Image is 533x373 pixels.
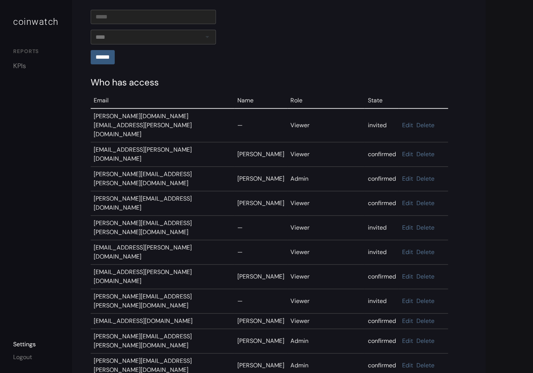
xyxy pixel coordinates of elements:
td: Role [287,93,365,108]
a: KPIs [13,61,59,71]
span: Viewer [290,224,310,231]
td: invited [364,240,399,265]
a: Edit [402,337,413,345]
td: invited [364,108,399,142]
td: confirmed [364,314,399,329]
td: confirmed [364,265,399,289]
td: State [364,93,399,108]
span: Viewer [290,273,310,280]
span: Admin [290,337,308,345]
a: Edit [402,297,413,305]
td: [PERSON_NAME][EMAIL_ADDRESS][PERSON_NAME][DOMAIN_NAME] [91,289,234,314]
div: Who has access [91,76,467,89]
td: [EMAIL_ADDRESS][PERSON_NAME][DOMAIN_NAME] [91,142,234,167]
span: Viewer [290,317,310,325]
a: Edit [402,224,413,231]
td: [EMAIL_ADDRESS][PERSON_NAME][DOMAIN_NAME] [91,240,234,265]
td: [EMAIL_ADDRESS][PERSON_NAME][DOMAIN_NAME] [91,265,234,289]
a: Delete [416,297,434,305]
a: Delete [416,199,434,207]
a: Edit [402,317,413,325]
a: Delete [416,121,434,129]
a: Delete [416,175,434,183]
a: Delete [416,248,434,256]
td: [PERSON_NAME] [234,167,287,191]
a: Delete [416,150,434,158]
a: Delete [416,317,434,325]
span: Viewer [290,199,310,207]
td: — [234,240,287,265]
a: Logout [13,353,32,361]
a: Edit [402,248,413,256]
td: [PERSON_NAME][EMAIL_ADDRESS][PERSON_NAME][DOMAIN_NAME] [91,216,234,240]
a: Edit [402,361,413,369]
td: Name [234,93,287,108]
td: confirmed [364,191,399,216]
td: confirmed [364,329,399,353]
td: confirmed [364,167,399,191]
div: REPORTS [13,47,59,57]
td: invited [364,216,399,240]
td: invited [364,289,399,314]
td: [EMAIL_ADDRESS][DOMAIN_NAME] [91,314,234,329]
td: [PERSON_NAME] [234,329,287,353]
span: Viewer [290,248,310,256]
td: — [234,216,287,240]
span: Admin [290,175,308,183]
a: Delete [416,361,434,369]
div: coinwatch [13,15,59,29]
span: Viewer [290,121,310,129]
a: Edit [402,175,413,183]
a: Edit [402,273,413,280]
a: Edit [402,121,413,129]
span: Viewer [290,150,310,158]
a: Delete [416,224,434,231]
td: [PERSON_NAME] [234,191,287,216]
td: — [234,289,287,314]
td: [PERSON_NAME][EMAIL_ADDRESS][PERSON_NAME][DOMAIN_NAME] [91,167,234,191]
td: [PERSON_NAME][EMAIL_ADDRESS][PERSON_NAME][DOMAIN_NAME] [91,329,234,353]
td: [PERSON_NAME][DOMAIN_NAME][EMAIL_ADDRESS][PERSON_NAME][DOMAIN_NAME] [91,108,234,142]
td: — [234,108,287,142]
span: Admin [290,361,308,369]
td: [PERSON_NAME][EMAIL_ADDRESS][DOMAIN_NAME] [91,191,234,216]
a: Delete [416,273,434,280]
a: Delete [416,337,434,345]
td: [PERSON_NAME] [234,142,287,167]
td: [PERSON_NAME] [234,265,287,289]
span: Viewer [290,297,310,305]
a: Edit [402,150,413,158]
td: confirmed [364,142,399,167]
a: Edit [402,199,413,207]
td: [PERSON_NAME] [234,314,287,329]
td: Email [91,93,234,108]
